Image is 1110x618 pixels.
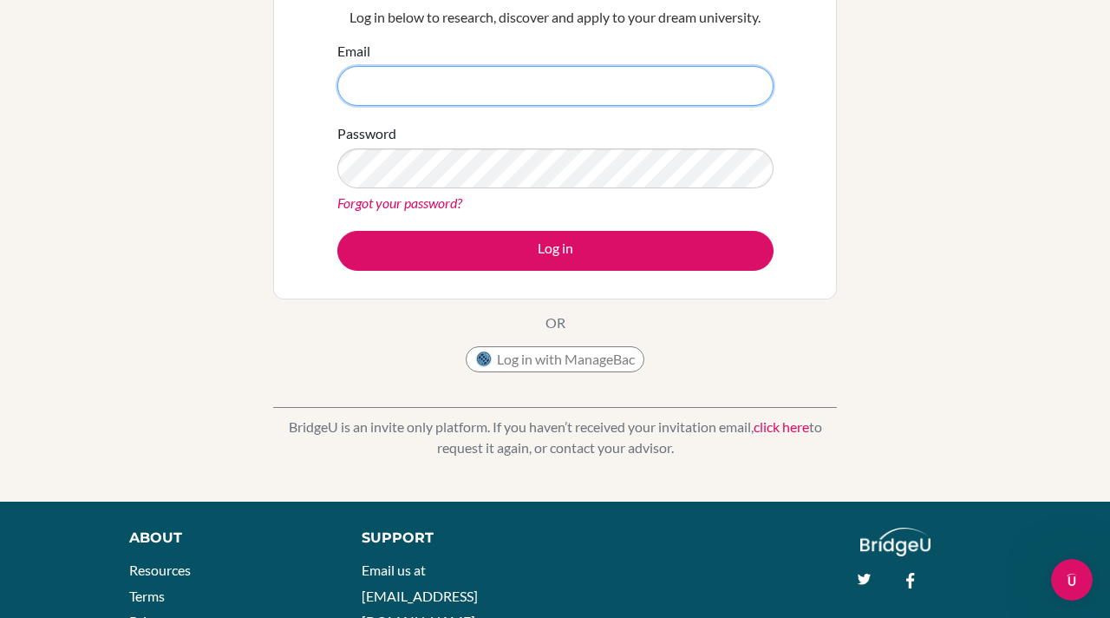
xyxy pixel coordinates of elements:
p: BridgeU is an invite only platform. If you haven’t received your invitation email, to request it ... [273,417,837,458]
label: Password [337,123,396,144]
div: Support [362,528,538,549]
a: click here [754,418,809,435]
a: Terms [129,588,165,604]
label: Email [337,41,370,62]
button: Log in [337,231,774,271]
img: logo_white@2x-f4f0deed5e89b7ecb1c2cc34c3e3d731f90f0f143d5ea2071677605dd97b5244.png [860,528,930,556]
div: About [129,528,323,549]
button: Log in with ManageBac [466,346,644,372]
a: Resources [129,562,191,578]
p: OR [545,312,565,333]
iframe: Intercom live chat [1051,559,1093,601]
a: Forgot your password? [337,194,462,211]
p: Log in below to research, discover and apply to your dream university. [337,7,774,28]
